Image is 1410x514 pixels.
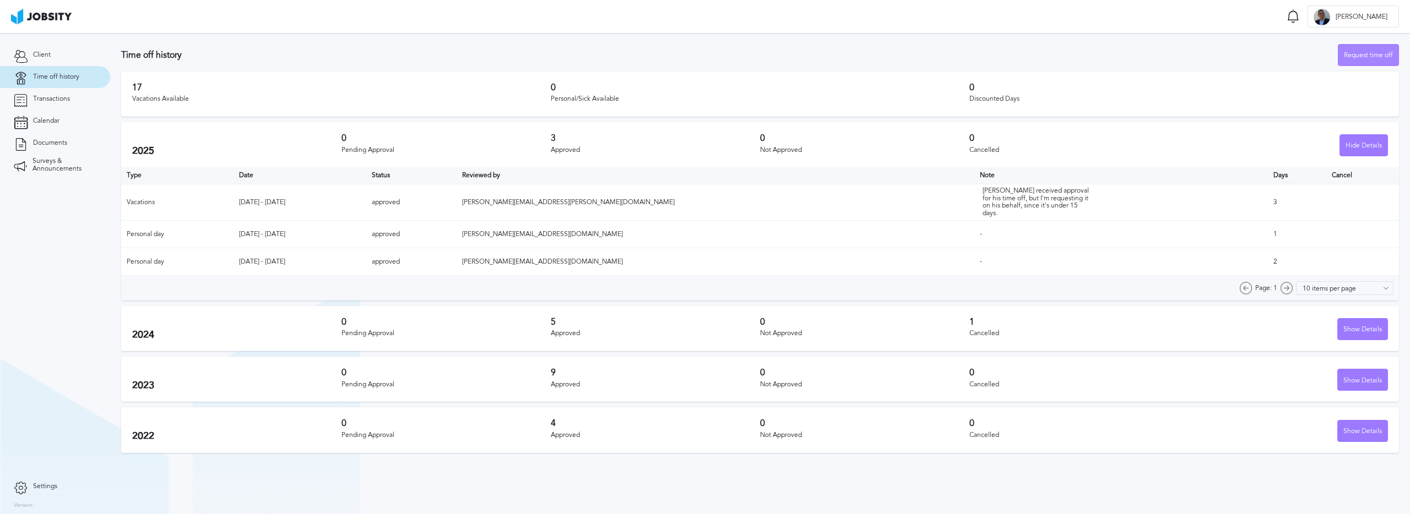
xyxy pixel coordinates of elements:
[551,133,760,143] h3: 3
[969,83,1388,92] h3: 0
[121,248,234,276] td: Personal day
[457,167,974,184] th: Toggle SortBy
[121,167,234,184] th: Type
[551,317,760,327] h3: 5
[121,221,234,248] td: Personal day
[760,418,969,428] h3: 0
[341,330,551,337] div: Pending Approval
[551,146,760,154] div: Approved
[462,198,675,206] span: [PERSON_NAME][EMAIL_ADDRESS][PERSON_NAME][DOMAIN_NAME]
[760,317,969,327] h3: 0
[551,95,969,103] div: Personal/Sick Available
[760,368,969,378] h3: 0
[33,483,57,490] span: Settings
[234,184,366,220] td: [DATE] - [DATE]
[32,157,96,173] span: Surveys & Announcements
[121,50,1338,60] h3: Time off history
[969,317,1179,327] h3: 1
[1268,184,1327,220] td: 3
[983,187,1093,217] div: [PERSON_NAME] received approval for his time off, but I'm requesting it on his behalf, since it's...
[760,330,969,337] div: Not Approved
[969,146,1179,154] div: Cancelled
[1339,134,1388,156] button: Hide Details
[760,146,969,154] div: Not Approved
[760,381,969,389] div: Not Approved
[234,221,366,248] td: [DATE] - [DATE]
[980,258,982,265] span: -
[551,83,969,92] h3: 0
[132,329,341,341] h2: 2024
[14,502,34,509] label: Version:
[969,95,1388,103] div: Discounted Days
[132,145,341,157] h2: 2025
[1314,9,1330,25] div: J
[462,230,623,238] span: [PERSON_NAME][EMAIL_ADDRESS][DOMAIN_NAME]
[969,381,1179,389] div: Cancelled
[1338,369,1387,391] div: Show Details
[121,184,234,220] td: Vacations
[366,184,457,220] td: approved
[760,133,969,143] h3: 0
[1338,45,1398,67] div: Request time off
[341,431,551,439] div: Pending Approval
[341,381,551,389] div: Pending Approval
[969,418,1179,428] h3: 0
[341,317,551,327] h3: 0
[1340,135,1387,157] div: Hide Details
[1337,420,1388,442] button: Show Details
[341,368,551,378] h3: 0
[1330,13,1393,21] span: [PERSON_NAME]
[1308,6,1399,28] button: J[PERSON_NAME]
[551,418,760,428] h3: 4
[33,139,67,147] span: Documents
[462,258,623,265] span: [PERSON_NAME][EMAIL_ADDRESS][DOMAIN_NAME]
[234,167,366,184] th: Toggle SortBy
[366,167,457,184] th: Toggle SortBy
[969,431,1179,439] div: Cancelled
[1268,248,1327,276] td: 2
[551,381,760,389] div: Approved
[11,9,72,24] img: ab4bad089aa723f57921c736e9817d99.png
[33,95,70,103] span: Transactions
[33,117,59,125] span: Calendar
[33,73,79,81] span: Time off history
[33,51,51,59] span: Client
[341,133,551,143] h3: 0
[969,133,1179,143] h3: 0
[551,368,760,378] h3: 9
[1326,167,1399,184] th: Cancel
[1337,369,1388,391] button: Show Details
[974,167,1268,184] th: Toggle SortBy
[1338,420,1387,442] div: Show Details
[132,83,551,92] h3: 17
[1268,221,1327,248] td: 1
[341,146,551,154] div: Pending Approval
[1338,44,1399,66] button: Request time off
[969,330,1179,337] div: Cancelled
[1337,318,1388,340] button: Show Details
[366,248,457,276] td: approved
[132,380,341,391] h2: 2023
[341,418,551,428] h3: 0
[1255,285,1277,292] span: Page: 1
[551,431,760,439] div: Approved
[132,95,551,103] div: Vacations Available
[551,330,760,337] div: Approved
[969,368,1179,378] h3: 0
[234,248,366,276] td: [DATE] - [DATE]
[1338,319,1387,341] div: Show Details
[760,431,969,439] div: Not Approved
[366,221,457,248] td: approved
[1268,167,1327,184] th: Days
[132,430,341,442] h2: 2022
[980,230,982,238] span: -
